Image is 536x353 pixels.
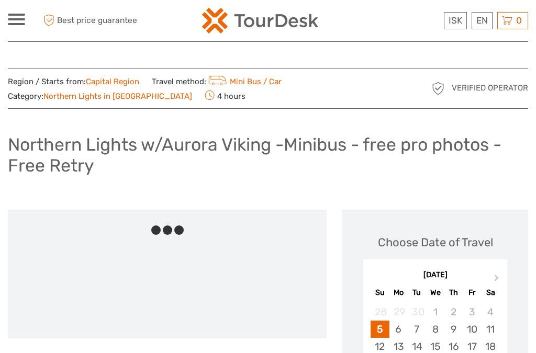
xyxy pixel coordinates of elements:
div: Choose Friday, October 10th, 2025 [463,321,481,338]
span: Region / Starts from: [8,76,139,87]
img: 120-15d4194f-c635-41b9-a512-a3cb382bfb57_logo_small.png [202,8,318,33]
div: Sa [481,286,499,300]
span: 0 [515,15,523,26]
div: Choose Saturday, October 11th, 2025 [481,321,499,338]
div: EN [472,12,493,29]
div: Th [444,286,463,300]
div: Su [371,286,389,300]
div: Not available Saturday, October 4th, 2025 [481,303,499,321]
img: verified_operator_grey_128.png [430,80,446,97]
div: [DATE] [363,270,507,281]
span: Best price guarantee [41,12,138,29]
span: ISK [449,15,462,26]
div: Not available Wednesday, October 1st, 2025 [426,303,444,321]
div: Not available Sunday, September 28th, 2025 [371,303,389,321]
div: Not available Tuesday, September 30th, 2025 [408,303,426,321]
a: Mini Bus / Car [206,77,282,86]
a: Capital Region [86,77,139,86]
div: Choose Wednesday, October 8th, 2025 [426,321,444,338]
h1: Northern Lights w/Aurora Viking -Minibus - free pro photos - Free Retry [8,134,528,176]
span: Travel method: [152,74,282,88]
a: Northern Lights in [GEOGRAPHIC_DATA] [43,92,192,101]
div: Fr [463,286,481,300]
div: Choose Date of Travel [378,234,493,250]
span: Verified Operator [452,83,528,94]
div: Tu [408,286,426,300]
div: Not available Friday, October 3rd, 2025 [463,303,481,321]
span: 4 hours [205,88,245,103]
div: Choose Tuesday, October 7th, 2025 [408,321,426,338]
div: Choose Sunday, October 5th, 2025 [371,321,389,338]
div: Not available Thursday, October 2nd, 2025 [444,303,463,321]
div: We [426,286,444,300]
button: Next Month [489,272,506,289]
span: Category: [8,91,192,102]
div: Not available Monday, September 29th, 2025 [389,303,408,321]
div: Mo [389,286,408,300]
div: Choose Thursday, October 9th, 2025 [444,321,463,338]
div: Choose Monday, October 6th, 2025 [389,321,408,338]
